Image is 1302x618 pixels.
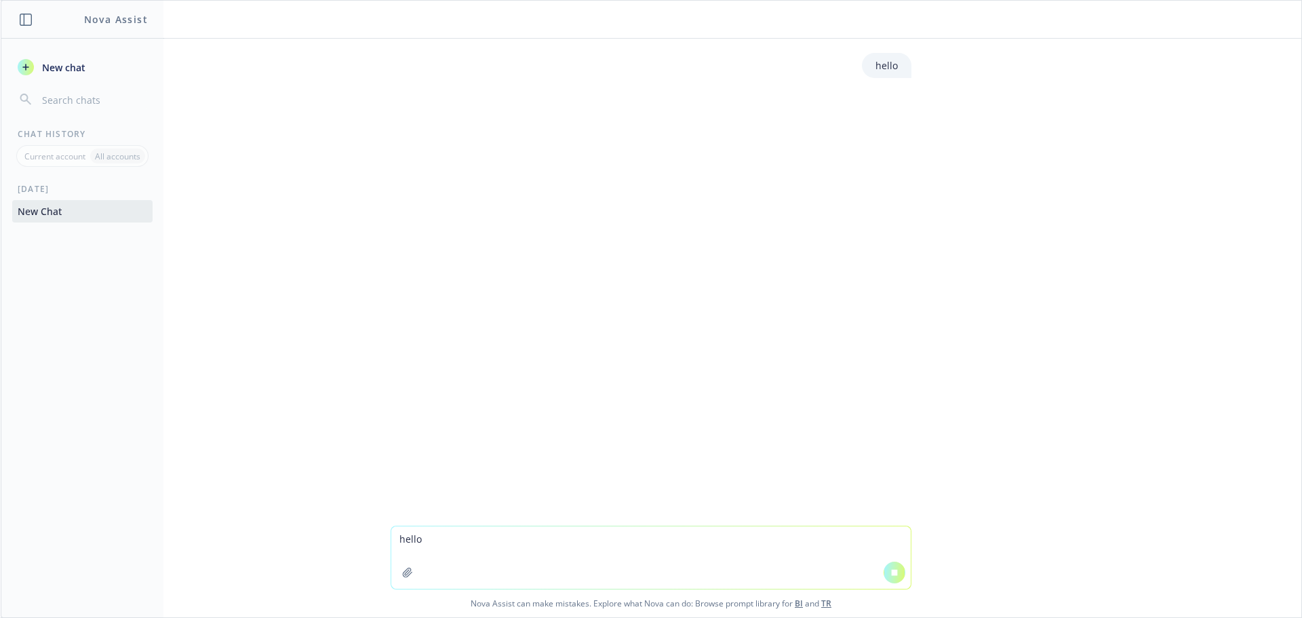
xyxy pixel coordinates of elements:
[39,90,147,109] input: Search chats
[795,598,803,609] a: BI
[95,151,140,162] p: All accounts
[12,200,153,223] button: New Chat
[821,598,831,609] a: TR
[1,128,163,140] div: Chat History
[12,55,153,79] button: New chat
[875,58,898,73] p: hello
[24,151,85,162] p: Current account
[1,183,163,195] div: [DATE]
[6,590,1296,617] span: Nova Assist can make mistakes. Explore what Nova can do: Browse prompt library for and
[39,60,85,75] span: New chat
[84,12,148,26] h1: Nova Assist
